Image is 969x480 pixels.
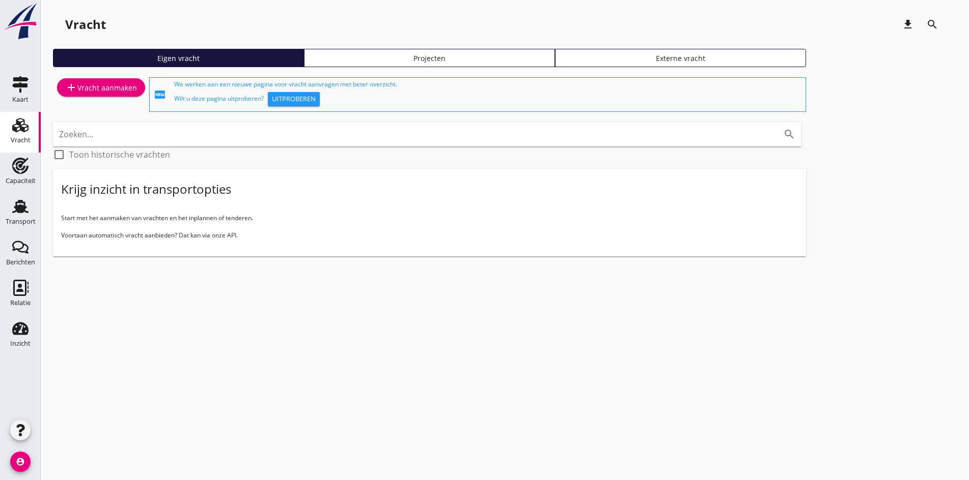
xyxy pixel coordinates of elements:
[61,214,798,223] p: Start met het aanmaken van vrachten en het inplannen of tenderen.
[174,80,801,109] div: We werken aan een nieuwe pagina voor vracht aanvragen met beter overzicht. Wilt u deze pagina uit...
[11,137,31,143] div: Vracht
[61,181,231,197] div: Krijg inzicht in transportopties
[272,94,316,104] div: Uitproberen
[304,49,555,67] a: Projecten
[6,218,36,225] div: Transport
[61,231,798,240] p: Voortaan automatisch vracht aanbieden? Dat kan via onze API.
[12,96,29,103] div: Kaart
[560,53,801,64] div: Externe vracht
[902,18,914,31] i: download
[69,149,170,160] label: Toon historische vrachten
[926,18,938,31] i: search
[59,126,767,142] input: Zoeken...
[2,3,39,40] img: logo-small.a267ee39.svg
[6,259,35,265] div: Berichten
[783,128,795,140] i: search
[10,299,31,306] div: Relatie
[10,340,31,347] div: Inzicht
[57,78,145,97] a: Vracht aanmaken
[154,88,166,101] i: fiber_new
[65,81,137,94] div: Vracht aanmaken
[6,177,36,184] div: Capaciteit
[268,92,320,106] button: Uitproberen
[309,53,550,64] div: Projecten
[65,16,106,33] div: Vracht
[555,49,806,67] a: Externe vracht
[53,49,304,67] a: Eigen vracht
[65,81,77,94] i: add
[10,452,31,472] i: account_circle
[58,53,299,64] div: Eigen vracht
